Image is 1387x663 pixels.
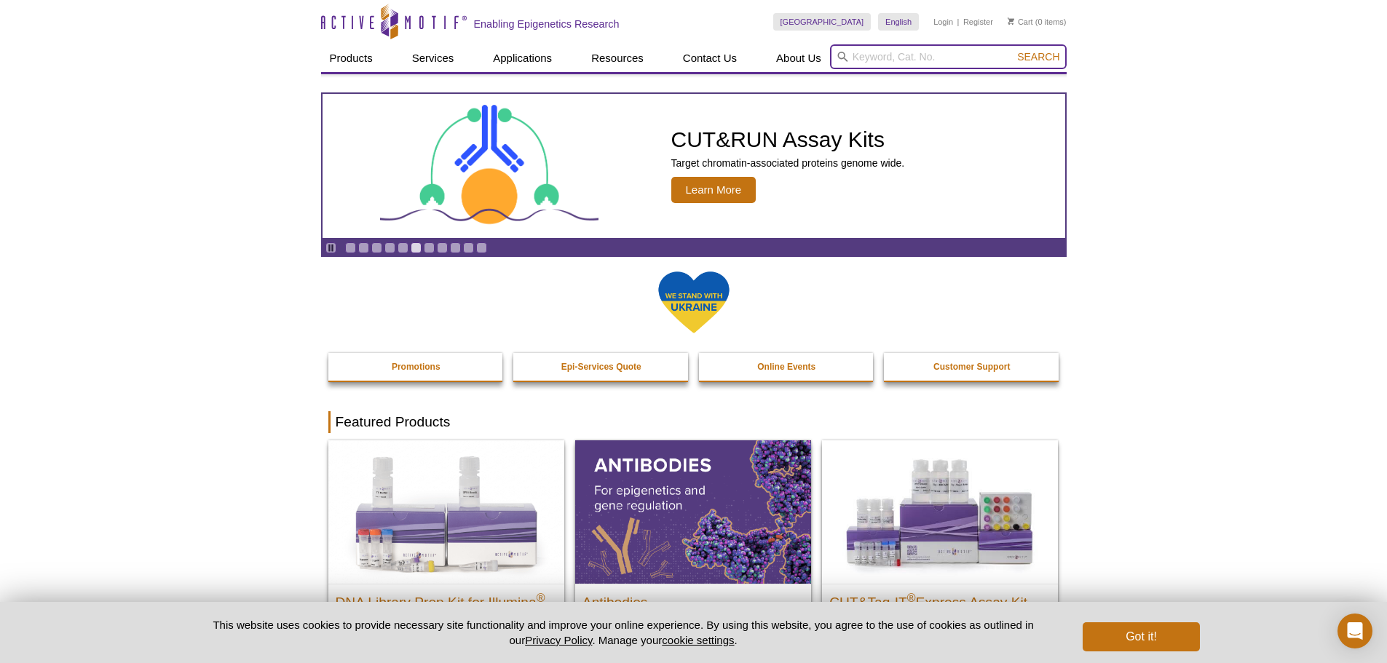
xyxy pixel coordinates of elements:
[424,242,435,253] a: Go to slide 7
[1083,622,1199,651] button: Got it!
[325,242,336,253] a: Toggle autoplay
[380,100,598,233] img: CUT&RUN Assay Kits
[323,94,1065,238] a: CUT&RUN Assay Kits CUT&RUN Assay Kits Target chromatin-associated proteins genome wide. Learn More
[957,13,960,31] li: |
[878,13,919,31] a: English
[328,353,505,381] a: Promotions
[1008,13,1067,31] li: (0 items)
[671,129,905,151] h2: CUT&RUN Assay Kits
[674,44,746,72] a: Contact Us
[476,242,487,253] a: Go to slide 11
[757,362,815,372] strong: Online Events
[188,617,1059,648] p: This website uses cookies to provide necessary site functionality and improve your online experie...
[822,440,1058,583] img: CUT&Tag-IT® Express Assay Kit
[321,44,382,72] a: Products
[450,242,461,253] a: Go to slide 9
[411,242,422,253] a: Go to slide 6
[513,353,689,381] a: Epi-Services Quote
[345,242,356,253] a: Go to slide 1
[773,13,872,31] a: [GEOGRAPHIC_DATA]
[1337,614,1372,648] div: Open Intercom Messenger
[907,591,916,603] sup: ®
[963,17,993,27] a: Register
[384,242,395,253] a: Go to slide 4
[403,44,463,72] a: Services
[767,44,830,72] a: About Us
[1013,50,1064,63] button: Search
[829,588,1051,610] h2: CUT&Tag-IT Express Assay Kit
[1008,17,1014,25] img: Your Cart
[671,177,756,203] span: Learn More
[699,353,875,381] a: Online Events
[398,242,408,253] a: Go to slide 5
[323,94,1065,238] article: CUT&RUN Assay Kits
[392,362,440,372] strong: Promotions
[933,17,953,27] a: Login
[671,156,905,170] p: Target chromatin-associated proteins genome wide.
[575,440,811,661] a: All Antibodies Antibodies Application-tested antibodies for ChIP, CUT&Tag, and CUT&RUN.
[328,411,1059,433] h2: Featured Products
[561,362,641,372] strong: Epi-Services Quote
[371,242,382,253] a: Go to slide 3
[525,634,592,646] a: Privacy Policy
[484,44,561,72] a: Applications
[582,588,804,610] h2: Antibodies
[474,17,620,31] h2: Enabling Epigenetics Research
[822,440,1058,661] a: CUT&Tag-IT® Express Assay Kit CUT&Tag-IT®Express Assay Kit Less variable and higher-throughput ge...
[662,634,734,646] button: cookie settings
[537,591,545,603] sup: ®
[328,440,564,583] img: DNA Library Prep Kit for Illumina
[358,242,369,253] a: Go to slide 2
[1008,17,1033,27] a: Cart
[437,242,448,253] a: Go to slide 8
[1017,51,1059,63] span: Search
[830,44,1067,69] input: Keyword, Cat. No.
[582,44,652,72] a: Resources
[463,242,474,253] a: Go to slide 10
[657,270,730,335] img: We Stand With Ukraine
[575,440,811,583] img: All Antibodies
[884,353,1060,381] a: Customer Support
[933,362,1010,372] strong: Customer Support
[336,588,557,610] h2: DNA Library Prep Kit for Illumina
